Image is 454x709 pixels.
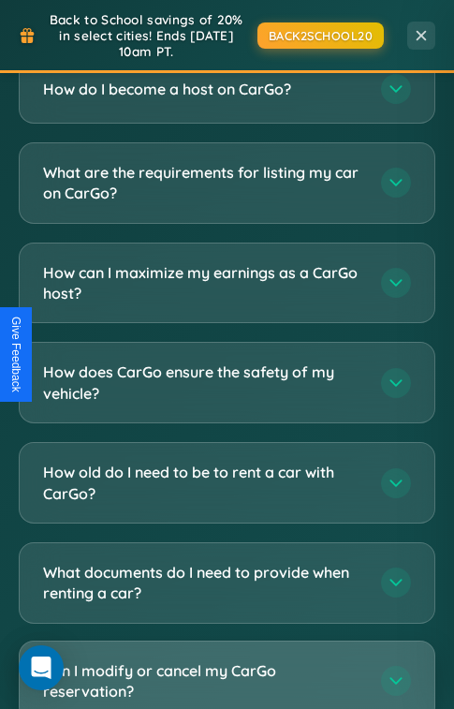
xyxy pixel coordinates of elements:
[257,22,385,49] button: BACK2SCHOOL20
[43,660,362,702] h3: Can I modify or cancel my CarGo reservation?
[9,317,22,392] div: Give Feedback
[43,79,362,99] h3: How do I become a host on CarGo?
[43,562,362,604] h3: What documents do I need to provide when renting a car?
[19,645,64,690] div: Open Intercom Messenger
[43,162,362,204] h3: What are the requirements for listing my car on CarGo?
[43,262,362,304] h3: How can I maximize my earnings as a CarGo host?
[43,462,362,504] h3: How old do I need to be to rent a car with CarGo?
[45,11,248,59] span: Back to School savings of 20% in select cities! Ends [DATE] 10am PT.
[43,362,362,404] h3: How does CarGo ensure the safety of my vehicle?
